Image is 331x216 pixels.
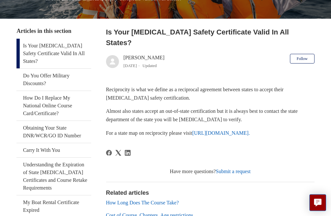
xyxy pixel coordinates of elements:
[106,129,315,138] p: For a state map on reciprocity please visit
[16,91,91,121] a: How Do I Replace My National Online Course Card/Certificate?
[106,86,315,102] p: Reciprocity is what we define as a reciprocal agreement between states to accept their [MEDICAL_D...
[115,150,121,156] a: X Corp
[123,64,137,68] time: 03/01/2024, 15:48
[123,54,165,70] div: [PERSON_NAME]
[115,150,121,156] svg: Share this page on X Corp
[16,121,91,143] a: Obtaining Your State DNR/WCR/GO ID Number
[309,194,326,211] button: Live chat
[16,39,91,69] a: Is Your [MEDICAL_DATA] Safety Certificate Valid In All States?
[125,150,131,156] svg: Share this page on LinkedIn
[16,69,91,91] a: Do You Offer Military Discounts?
[106,107,315,124] p: Almost also states accept an out-of-state certification but it is always best to contact the stat...
[106,168,315,176] div: Have more questions?
[106,150,112,156] svg: Share this page on Facebook
[16,143,91,158] a: Carry It With You
[16,28,71,34] span: Articles in this section
[192,131,250,136] a: [URL][DOMAIN_NAME].
[125,150,131,156] a: LinkedIn
[16,158,91,195] a: Understanding the Expiration of State [MEDICAL_DATA] Certificates and Course Retake Requirements
[143,64,157,68] li: Updated
[106,200,179,206] a: How Long Does The Course Take?
[106,150,112,156] a: Facebook
[106,189,315,198] h2: Related articles
[216,169,251,174] a: Submit a request
[106,27,315,48] h2: Is Your Boating Safety Certificate Valid In All States?
[290,54,315,64] button: Follow Article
